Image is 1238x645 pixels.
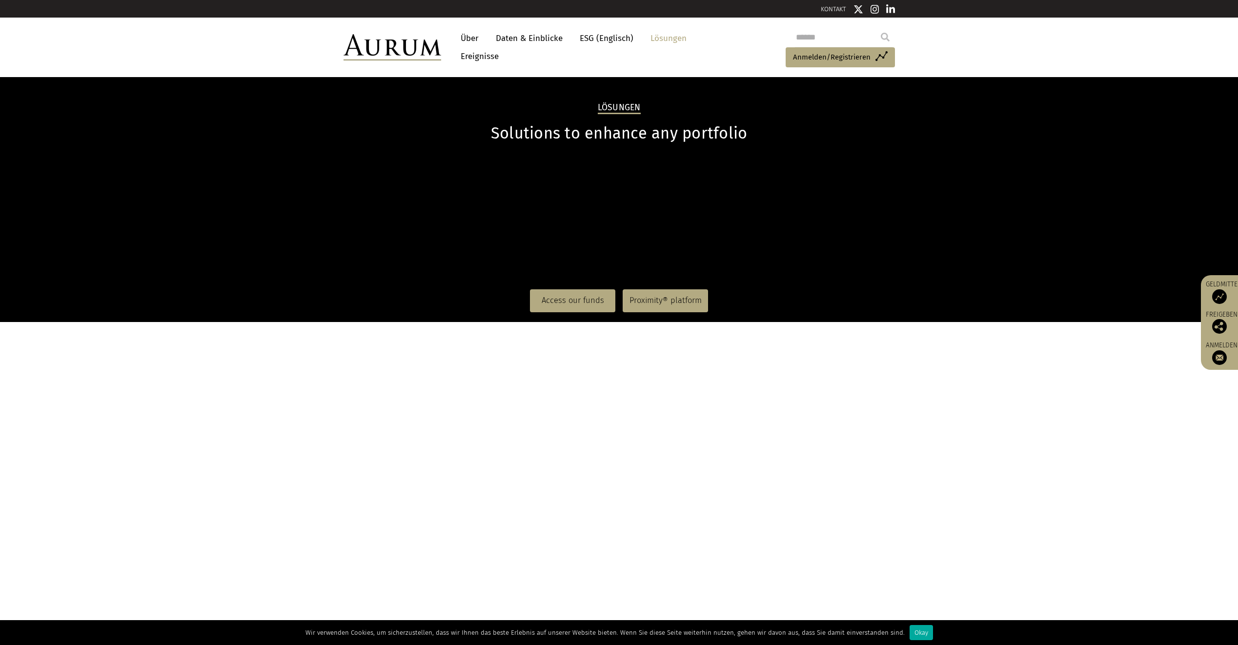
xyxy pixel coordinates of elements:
span: Anmelden/Registrieren [793,51,871,63]
img: Melden Sie sich für unseren Newsletter an [1212,350,1227,365]
img: Linkedin-Symbol [886,4,895,14]
a: Proximity® platform [623,289,708,312]
a: Daten & Einblicke [491,29,568,47]
a: Access our funds [530,289,615,312]
font: Freigeben [1206,310,1238,319]
a: Anmelden/Registrieren [786,47,895,68]
font: Anmelden [1206,341,1238,349]
a: Anmelden [1206,341,1238,365]
font: Wir verwenden Cookies, um sicherzustellen, dass wir Ihnen das beste Erlebnis auf unserer Website ... [305,629,905,636]
a: ESG (Englisch) [575,29,638,47]
h2: Lösungen [598,102,641,114]
a: Lösungen [646,29,691,47]
a: Über [456,29,484,47]
a: KONTAKT [821,5,846,13]
img: Twitter-Symbol [853,4,863,14]
h1: Solutions to enhance any portfolio [344,124,895,143]
div: Okay [910,625,933,640]
a: Ereignisse [456,47,499,65]
img: Diesen Beitrag teilen [1212,319,1227,334]
input: Submit [875,27,895,47]
img: Aurum [344,34,441,60]
img: Instagram-Symbol [871,4,879,14]
img: Zugang zu Geldern [1212,289,1227,304]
